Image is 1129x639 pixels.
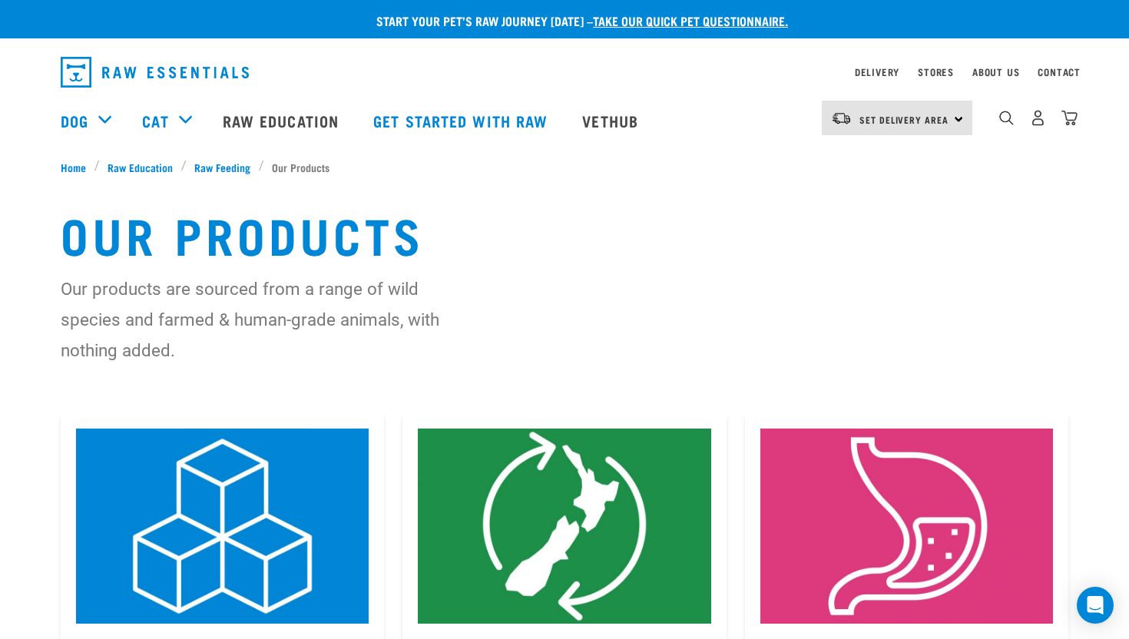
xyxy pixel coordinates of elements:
a: Home [61,159,94,175]
a: Delivery [855,69,899,74]
a: Get started with Raw [358,90,567,151]
a: Raw Feeding [187,159,259,175]
img: home-icon-1@2x.png [999,111,1014,125]
img: van-moving.png [831,111,852,125]
a: Raw Education [207,90,358,151]
img: 8.jpg [418,429,710,624]
span: Raw Feeding [194,159,250,175]
h1: Our Products [61,206,1068,261]
a: Stores [918,69,954,74]
img: 8_210930_025407.jpg [76,429,369,624]
a: Contact [1038,69,1081,74]
span: Raw Education [108,159,173,175]
img: user.png [1030,110,1046,126]
img: Raw Essentials Logo [61,57,249,88]
a: Vethub [567,90,657,151]
p: Our products are sourced from a range of wild species and farmed & human-grade animals, with noth... [61,273,464,366]
a: take our quick pet questionnaire. [593,17,788,24]
img: 10_210930_025505.jpg [760,429,1053,624]
a: Raw Education [100,159,181,175]
nav: dropdown navigation [48,51,1081,94]
nav: breadcrumbs [61,159,1068,175]
span: Set Delivery Area [859,117,949,122]
a: Dog [61,109,88,132]
a: About Us [972,69,1019,74]
img: home-icon@2x.png [1061,110,1078,126]
div: Open Intercom Messenger [1077,587,1114,624]
span: Home [61,159,86,175]
a: Cat [142,109,168,132]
